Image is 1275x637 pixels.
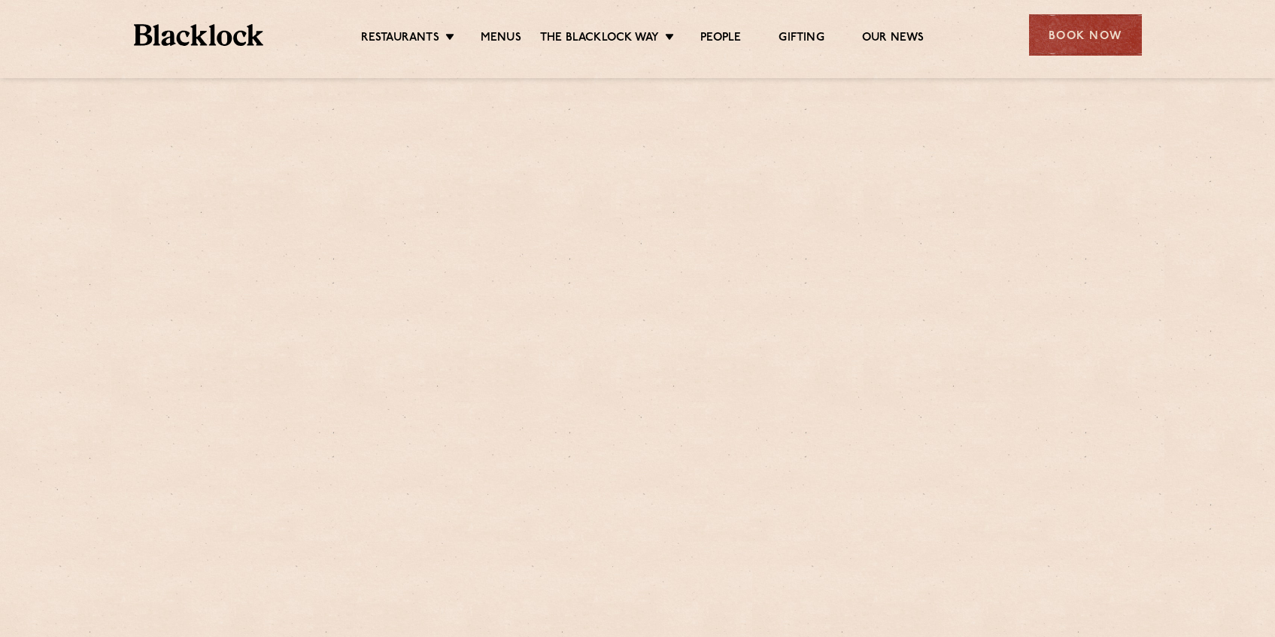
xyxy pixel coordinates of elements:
a: Gifting [779,31,824,47]
a: People [700,31,741,47]
div: Book Now [1029,14,1142,56]
a: Restaurants [361,31,439,47]
a: The Blacklock Way [540,31,659,47]
img: BL_Textured_Logo-footer-cropped.svg [134,24,264,46]
a: Menus [481,31,521,47]
a: Our News [862,31,924,47]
